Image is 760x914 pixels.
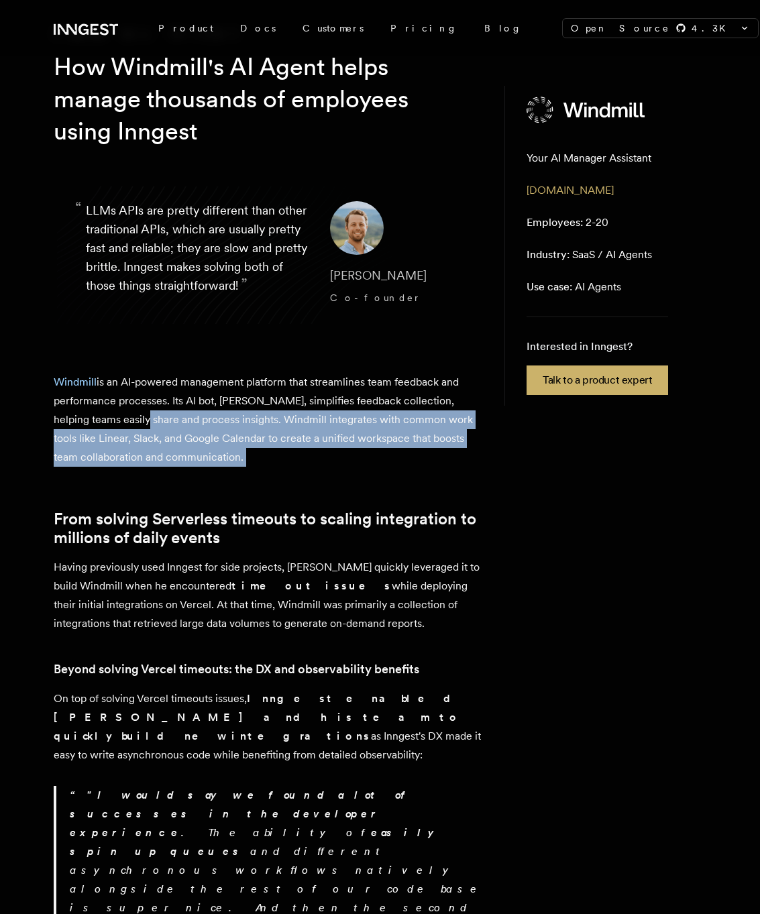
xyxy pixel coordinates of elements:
[527,247,652,263] p: SaaS / AI Agents
[527,216,583,229] span: Employees:
[527,248,569,261] span: Industry:
[527,339,668,355] p: Interested in Inngest?
[145,16,227,40] div: Product
[527,215,608,231] p: 2-20
[54,692,462,742] strong: Inngest enabled [PERSON_NAME] and his team to quickly build new integrations
[227,16,289,40] a: Docs
[692,21,734,35] span: 4.3 K
[241,274,248,294] span: ”
[75,204,82,212] span: “
[70,789,416,839] strong: I would say we found a lot of successes in the developer experience
[54,510,483,547] a: From solving Serverless timeouts to scaling integration to millions of daily events
[54,660,419,679] a: Beyond solving Vercel timeouts: the DX and observability benefits
[527,280,572,293] span: Use case:
[54,689,483,764] p: On top of solving Vercel timeouts issues, as Inngest's DX made it easy to write asynchronous code...
[527,279,621,295] p: AI Agents
[471,16,535,40] a: Blog
[54,373,483,467] p: is an AI-powered management platform that streamlines team feedback and performance processes. It...
[289,16,377,40] a: Customers
[527,150,651,166] p: Your AI Manager Assistant
[231,579,392,592] strong: timeout issues
[377,16,471,40] a: Pricing
[330,201,384,255] img: Image of Max Shaw
[330,268,427,282] span: [PERSON_NAME]
[571,21,670,35] span: Open Source
[54,558,483,633] p: Having previously used Inngest for side projects, [PERSON_NAME] quickly leveraged it to build Win...
[54,376,97,388] a: Windmill
[527,97,646,123] img: Windmill's logo
[330,292,421,303] span: Co-founder
[86,201,309,308] p: LLMs APIs are pretty different than other traditional APIs, which are usually pretty fast and rel...
[527,365,668,395] a: Talk to a product expert
[527,184,614,196] a: [DOMAIN_NAME]
[54,51,462,148] h1: How Windmill's AI Agent helps manage thousands of employees using Inngest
